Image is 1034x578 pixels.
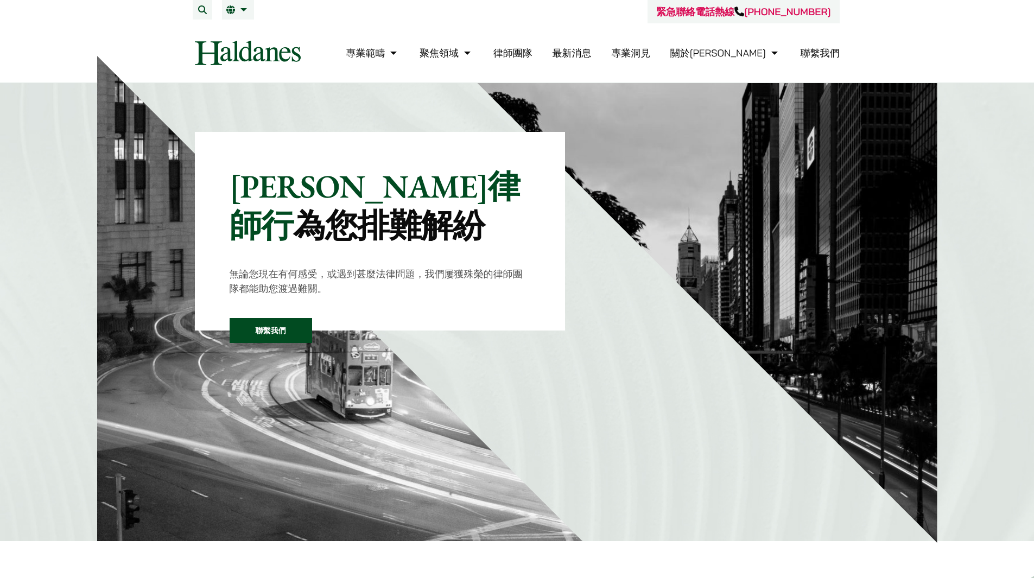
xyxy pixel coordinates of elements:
[420,47,473,59] a: 聚焦領域
[293,204,485,246] mark: 為您排難解紛
[230,167,531,245] p: [PERSON_NAME]律師行
[552,47,591,59] a: 最新消息
[493,47,532,59] a: 律師團隊
[346,47,399,59] a: 專業範疇
[230,266,531,296] p: 無論您現在有何感受，或遇到甚麼法律問題，我們屢獲殊榮的律師團隊都能助您渡過難關。
[195,41,301,65] img: Logo of Haldanes
[656,5,830,18] a: 緊急聯絡電話熱線[PHONE_NUMBER]
[226,5,250,14] a: 繁
[611,47,650,59] a: 專業洞見
[670,47,781,59] a: 關於何敦
[230,318,312,343] a: 聯繫我們
[801,47,840,59] a: 聯繫我們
